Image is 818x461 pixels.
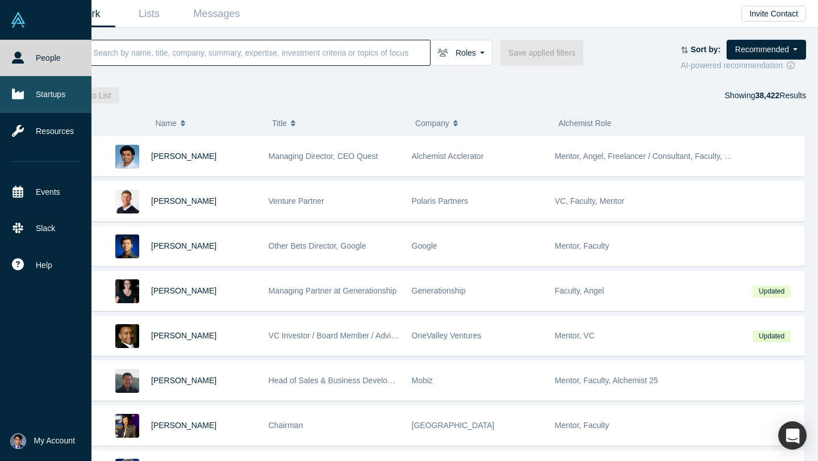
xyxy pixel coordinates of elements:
[272,111,287,135] span: Title
[755,91,806,100] span: Results
[555,152,799,161] span: Mentor, Angel, Freelancer / Consultant, Faculty, Partner, Lecturer, VC
[555,196,625,206] span: VC, Faculty, Mentor
[10,12,26,28] img: Alchemist Vault Logo
[725,87,806,103] div: Showing
[415,111,546,135] button: Company
[558,119,611,128] span: Alchemist Role
[115,145,139,169] img: Gnani Palanikumar's Profile Image
[412,376,433,385] span: Mobiz
[115,369,139,393] img: Michael Chang's Profile Image
[555,421,610,430] span: Mentor, Faculty
[727,40,806,60] button: Recommended
[151,331,216,340] a: [PERSON_NAME]
[269,286,397,295] span: Managing Partner at Generationship
[10,433,75,449] button: My Account
[269,196,324,206] span: Venture Partner
[415,111,449,135] span: Company
[430,40,493,66] button: Roles
[555,241,610,250] span: Mentor, Faculty
[412,331,482,340] span: OneValley Ventures
[753,286,790,297] span: Updated
[412,196,469,206] span: Polaris Partners
[183,1,251,27] a: Messages
[34,435,75,447] span: My Account
[10,433,26,449] img: Daanish Ahmed's Account
[741,6,806,22] button: Invite Contact
[555,331,595,340] span: Mentor, VC
[115,324,139,348] img: Juan Scarlett's Profile Image
[36,259,52,271] span: Help
[115,279,139,303] img: Rachel Chalmers's Profile Image
[269,376,441,385] span: Head of Sales & Business Development (interim)
[151,376,216,385] a: [PERSON_NAME]
[115,414,139,438] img: Timothy Chou's Profile Image
[691,45,721,54] strong: Sort by:
[66,87,119,103] button: Add to List
[755,91,779,100] strong: 38,422
[92,39,430,66] input: Search by name, title, company, summary, expertise, investment criteria or topics of focus
[269,152,378,161] span: Managing Director, CEO Quest
[272,111,403,135] button: Title
[151,196,216,206] a: [PERSON_NAME]
[269,241,366,250] span: Other Bets Director, Google
[155,111,260,135] button: Name
[753,330,790,342] span: Updated
[115,1,183,27] a: Lists
[269,331,402,340] span: VC Investor / Board Member / Advisor
[155,111,176,135] span: Name
[555,286,604,295] span: Faculty, Angel
[115,234,139,258] img: Steven Kan's Profile Image
[412,421,495,430] span: [GEOGRAPHIC_DATA]
[500,40,583,66] button: Save applied filters
[151,286,216,295] a: [PERSON_NAME]
[681,60,806,72] div: AI-powered recommendation
[555,376,658,385] span: Mentor, Faculty, Alchemist 25
[151,241,216,250] a: [PERSON_NAME]
[151,421,216,430] a: [PERSON_NAME]
[151,152,216,161] a: [PERSON_NAME]
[269,421,303,430] span: Chairman
[115,190,139,213] img: Gary Swart's Profile Image
[412,152,484,161] span: Alchemist Acclerator
[412,241,437,250] span: Google
[412,286,466,295] span: Generationship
